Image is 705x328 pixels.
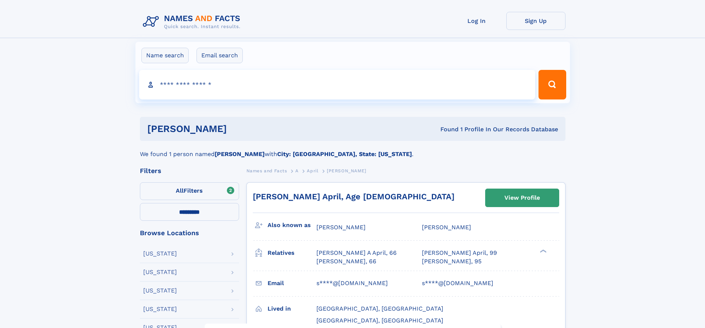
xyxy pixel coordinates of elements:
h3: Email [268,277,316,290]
a: A [295,166,299,175]
a: Log In [447,12,506,30]
a: View Profile [486,189,559,207]
b: City: [GEOGRAPHIC_DATA], State: [US_STATE] [277,151,412,158]
div: Browse Locations [140,230,239,236]
img: Logo Names and Facts [140,12,246,32]
a: [PERSON_NAME] April, Age [DEMOGRAPHIC_DATA] [253,192,454,201]
span: [PERSON_NAME] [316,224,366,231]
div: Found 1 Profile In Our Records Database [333,125,558,133]
a: [PERSON_NAME], 66 [316,257,376,266]
div: [US_STATE] [143,306,177,312]
button: Search Button [538,70,566,99]
span: April [307,168,318,173]
div: [US_STATE] [143,288,177,294]
h3: Also known as [268,219,316,231]
label: Filters [140,182,239,200]
div: View Profile [504,189,540,206]
div: [US_STATE] [143,269,177,275]
span: [GEOGRAPHIC_DATA], [GEOGRAPHIC_DATA] [316,305,443,312]
span: A [295,168,299,173]
span: [GEOGRAPHIC_DATA], [GEOGRAPHIC_DATA] [316,317,443,324]
a: [PERSON_NAME], 95 [422,257,481,266]
h1: [PERSON_NAME] [147,124,334,133]
h3: Relatives [268,247,316,259]
h3: Lived in [268,302,316,315]
label: Name search [141,48,189,63]
div: ❯ [538,249,547,254]
span: [PERSON_NAME] [422,224,471,231]
input: search input [139,70,536,99]
div: [US_STATE] [143,251,177,257]
a: [PERSON_NAME] A April, 66 [316,249,397,257]
div: Filters [140,168,239,174]
b: [PERSON_NAME] [215,151,265,158]
label: Email search [197,48,243,63]
a: [PERSON_NAME] April, 99 [422,249,497,257]
a: Names and Facts [246,166,287,175]
a: Sign Up [506,12,565,30]
span: [PERSON_NAME] [327,168,366,173]
div: We found 1 person named with . [140,141,565,159]
span: All [176,187,184,194]
a: April [307,166,318,175]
